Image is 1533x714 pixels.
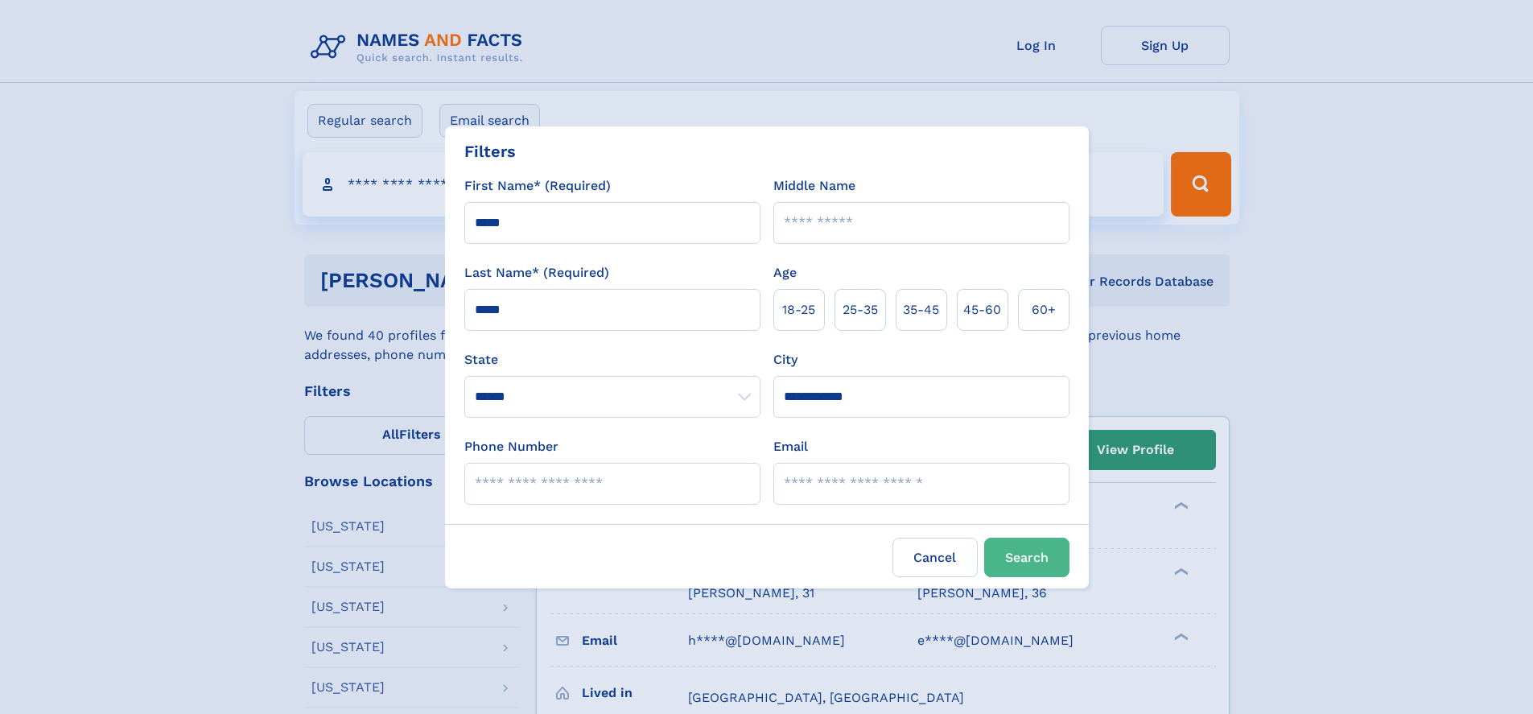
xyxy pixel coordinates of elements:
[773,350,797,369] label: City
[464,263,609,283] label: Last Name* (Required)
[843,300,878,320] span: 25‑35
[892,538,978,577] label: Cancel
[773,176,855,196] label: Middle Name
[782,300,815,320] span: 18‑25
[464,139,516,163] div: Filters
[1032,300,1056,320] span: 60+
[464,350,760,369] label: State
[464,176,611,196] label: First Name* (Required)
[963,300,1001,320] span: 45‑60
[773,437,808,456] label: Email
[773,263,797,283] label: Age
[464,437,558,456] label: Phone Number
[984,538,1069,577] button: Search
[903,300,939,320] span: 35‑45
